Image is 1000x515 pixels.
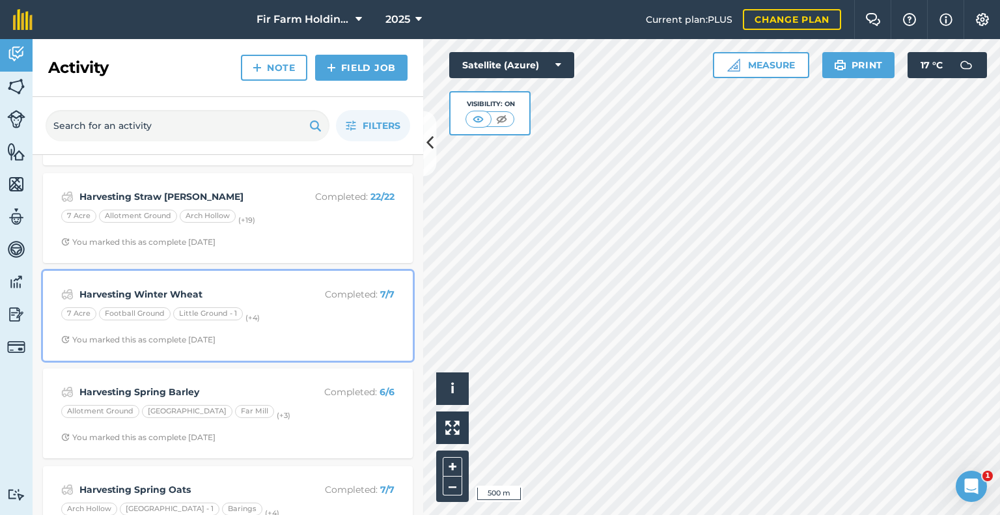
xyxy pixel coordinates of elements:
p: Completed : [291,189,395,204]
strong: Harvesting Spring Barley [79,385,286,399]
img: Clock with arrow pointing clockwise [61,238,70,246]
img: A question mark icon [902,13,917,26]
span: 17 ° C [921,52,943,78]
strong: 6 / 6 [380,386,395,398]
strong: Harvesting Spring Oats [79,482,286,497]
span: Filters [363,118,400,133]
img: svg+xml;base64,PD94bWwgdmVyc2lvbj0iMS4wIiBlbmNvZGluZz0idXRmLTgiPz4KPCEtLSBHZW5lcmF0b3I6IEFkb2JlIE... [61,482,74,497]
img: Four arrows, one pointing top left, one top right, one bottom right and the last bottom left [445,421,460,435]
p: Completed : [291,482,395,497]
span: Current plan : PLUS [646,12,732,27]
img: svg+xml;base64,PHN2ZyB4bWxucz0iaHR0cDovL3d3dy53My5vcmcvMjAwMC9zdmciIHdpZHRoPSI1MCIgaGVpZ2h0PSI0MC... [493,113,510,126]
small: (+ 4 ) [245,313,260,322]
img: svg+xml;base64,PHN2ZyB4bWxucz0iaHR0cDovL3d3dy53My5vcmcvMjAwMC9zdmciIHdpZHRoPSIxOSIgaGVpZ2h0PSIyNC... [834,57,846,73]
img: svg+xml;base64,PD94bWwgdmVyc2lvbj0iMS4wIiBlbmNvZGluZz0idXRmLTgiPz4KPCEtLSBHZW5lcmF0b3I6IEFkb2JlIE... [7,240,25,259]
img: svg+xml;base64,PHN2ZyB4bWxucz0iaHR0cDovL3d3dy53My5vcmcvMjAwMC9zdmciIHdpZHRoPSI1NiIgaGVpZ2h0PSI2MC... [7,142,25,161]
div: Football Ground [99,307,171,320]
div: You marked this as complete [DATE] [61,335,215,345]
button: i [436,372,469,405]
img: svg+xml;base64,PD94bWwgdmVyc2lvbj0iMS4wIiBlbmNvZGluZz0idXRmLTgiPz4KPCEtLSBHZW5lcmF0b3I6IEFkb2JlIE... [61,286,74,302]
span: 2025 [385,12,410,27]
div: You marked this as complete [DATE] [61,432,215,443]
img: svg+xml;base64,PHN2ZyB4bWxucz0iaHR0cDovL3d3dy53My5vcmcvMjAwMC9zdmciIHdpZHRoPSIxNCIgaGVpZ2h0PSIyNC... [253,60,262,76]
iframe: Intercom live chat [956,471,987,502]
div: Far Mill [235,405,274,418]
img: svg+xml;base64,PHN2ZyB4bWxucz0iaHR0cDovL3d3dy53My5vcmcvMjAwMC9zdmciIHdpZHRoPSIxNyIgaGVpZ2h0PSIxNy... [939,12,952,27]
p: Completed : [291,287,395,301]
div: Allotment Ground [99,210,177,223]
p: Completed : [291,385,395,399]
small: (+ 19 ) [238,216,255,225]
img: svg+xml;base64,PD94bWwgdmVyc2lvbj0iMS4wIiBlbmNvZGluZz0idXRmLTgiPz4KPCEtLSBHZW5lcmF0b3I6IEFkb2JlIE... [7,110,25,128]
img: svg+xml;base64,PD94bWwgdmVyc2lvbj0iMS4wIiBlbmNvZGluZz0idXRmLTgiPz4KPCEtLSBHZW5lcmF0b3I6IEFkb2JlIE... [7,338,25,356]
img: svg+xml;base64,PHN2ZyB4bWxucz0iaHR0cDovL3d3dy53My5vcmcvMjAwMC9zdmciIHdpZHRoPSIxOSIgaGVpZ2h0PSIyNC... [309,118,322,133]
div: 7 Acre [61,307,96,320]
input: Search for an activity [46,110,329,141]
button: Measure [713,52,809,78]
img: svg+xml;base64,PHN2ZyB4bWxucz0iaHR0cDovL3d3dy53My5vcmcvMjAwMC9zdmciIHdpZHRoPSIxNCIgaGVpZ2h0PSIyNC... [327,60,336,76]
img: fieldmargin Logo [13,9,33,30]
small: (+ 3 ) [277,411,290,420]
img: svg+xml;base64,PD94bWwgdmVyc2lvbj0iMS4wIiBlbmNvZGluZz0idXRmLTgiPz4KPCEtLSBHZW5lcmF0b3I6IEFkb2JlIE... [7,488,25,501]
img: A cog icon [975,13,990,26]
img: svg+xml;base64,PD94bWwgdmVyc2lvbj0iMS4wIiBlbmNvZGluZz0idXRmLTgiPz4KPCEtLSBHZW5lcmF0b3I6IEFkb2JlIE... [61,189,74,204]
button: – [443,477,462,495]
a: Note [241,55,307,81]
span: Fir Farm Holdings Limited [257,12,350,27]
div: Little Ground - 1 [173,307,243,320]
strong: Harvesting Straw [PERSON_NAME] [79,189,286,204]
strong: 7 / 7 [380,288,395,300]
button: Print [822,52,895,78]
img: svg+xml;base64,PHN2ZyB4bWxucz0iaHR0cDovL3d3dy53My5vcmcvMjAwMC9zdmciIHdpZHRoPSI1MCIgaGVpZ2h0PSI0MC... [470,113,486,126]
button: Satellite (Azure) [449,52,574,78]
div: [GEOGRAPHIC_DATA] [142,405,232,418]
a: Harvesting Spring BarleyCompleted: 6/6Allotment Ground[GEOGRAPHIC_DATA]Far Mill(+3)Clock with arr... [51,376,405,451]
img: Clock with arrow pointing clockwise [61,335,70,344]
div: 7 Acre [61,210,96,223]
a: Harvesting Winter WheatCompleted: 7/77 AcreFootball GroundLittle Ground - 1(+4)Clock with arrow p... [51,279,405,353]
img: svg+xml;base64,PD94bWwgdmVyc2lvbj0iMS4wIiBlbmNvZGluZz0idXRmLTgiPz4KPCEtLSBHZW5lcmF0b3I6IEFkb2JlIE... [7,272,25,292]
img: svg+xml;base64,PHN2ZyB4bWxucz0iaHR0cDovL3d3dy53My5vcmcvMjAwMC9zdmciIHdpZHRoPSI1NiIgaGVpZ2h0PSI2MC... [7,77,25,96]
button: 17 °C [908,52,987,78]
div: You marked this as complete [DATE] [61,237,215,247]
img: svg+xml;base64,PD94bWwgdmVyc2lvbj0iMS4wIiBlbmNvZGluZz0idXRmLTgiPz4KPCEtLSBHZW5lcmF0b3I6IEFkb2JlIE... [7,207,25,227]
img: Ruler icon [727,59,740,72]
a: Harvesting Straw [PERSON_NAME]Completed: 22/227 AcreAllotment GroundArch Hollow(+19)Clock with ar... [51,181,405,255]
img: Two speech bubbles overlapping with the left bubble in the forefront [865,13,881,26]
div: Allotment Ground [61,405,139,418]
img: svg+xml;base64,PD94bWwgdmVyc2lvbj0iMS4wIiBlbmNvZGluZz0idXRmLTgiPz4KPCEtLSBHZW5lcmF0b3I6IEFkb2JlIE... [7,305,25,324]
span: i [451,380,454,397]
a: Change plan [743,9,841,30]
div: Arch Hollow [180,210,236,223]
strong: 7 / 7 [380,484,395,495]
a: Field Job [315,55,408,81]
img: svg+xml;base64,PD94bWwgdmVyc2lvbj0iMS4wIiBlbmNvZGluZz0idXRmLTgiPz4KPCEtLSBHZW5lcmF0b3I6IEFkb2JlIE... [61,384,74,400]
img: svg+xml;base64,PD94bWwgdmVyc2lvbj0iMS4wIiBlbmNvZGluZz0idXRmLTgiPz4KPCEtLSBHZW5lcmF0b3I6IEFkb2JlIE... [7,44,25,64]
button: Filters [336,110,410,141]
h2: Activity [48,57,109,78]
strong: 22 / 22 [370,191,395,202]
img: Clock with arrow pointing clockwise [61,433,70,441]
img: svg+xml;base64,PHN2ZyB4bWxucz0iaHR0cDovL3d3dy53My5vcmcvMjAwMC9zdmciIHdpZHRoPSI1NiIgaGVpZ2h0PSI2MC... [7,174,25,194]
div: Visibility: On [465,99,515,109]
img: svg+xml;base64,PD94bWwgdmVyc2lvbj0iMS4wIiBlbmNvZGluZz0idXRmLTgiPz4KPCEtLSBHZW5lcmF0b3I6IEFkb2JlIE... [953,52,979,78]
button: + [443,457,462,477]
span: 1 [982,471,993,481]
strong: Harvesting Winter Wheat [79,287,286,301]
